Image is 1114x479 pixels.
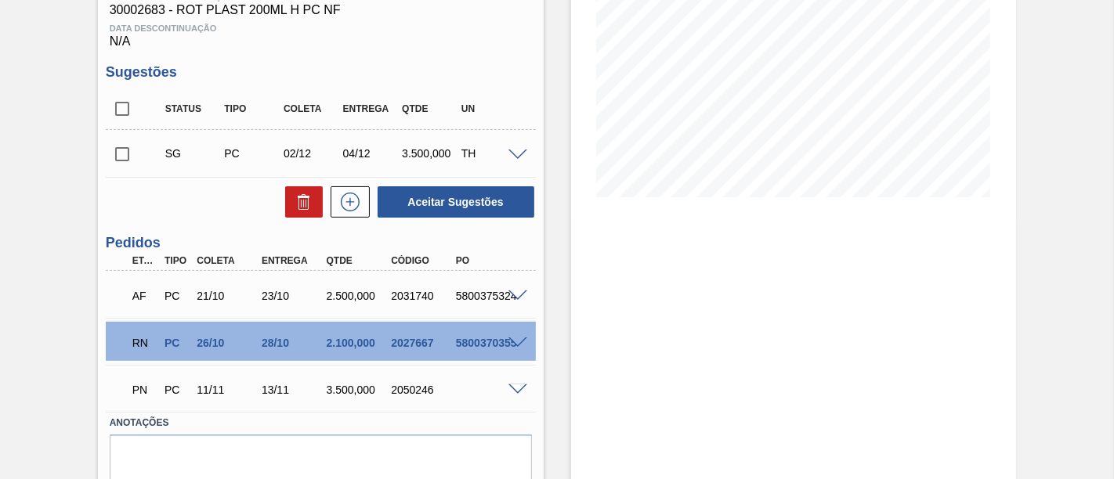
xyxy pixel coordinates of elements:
[323,384,393,396] div: 3.500,000
[398,103,462,114] div: Qtde
[106,64,536,81] h3: Sugestões
[323,186,370,218] div: Nova sugestão
[128,326,160,360] div: Em Renegociação
[193,384,263,396] div: 11/11/2025
[339,147,403,160] div: 04/12/2025
[161,103,226,114] div: Status
[277,186,323,218] div: Excluir Sugestões
[339,103,403,114] div: Entrega
[110,3,532,17] span: 30002683 - ROT PLAST 200ML H PC NF
[398,147,462,160] div: 3.500,000
[387,255,458,266] div: Código
[128,255,160,266] div: Etapa
[387,337,458,349] div: 2027667
[161,147,226,160] div: Sugestão Criada
[220,147,284,160] div: Pedido de Compra
[370,185,536,219] div: Aceitar Sugestões
[128,373,160,407] div: Pedido em Negociação
[258,337,328,349] div: 28/10/2025
[132,384,156,396] p: PN
[161,290,192,302] div: Pedido de Compra
[458,103,522,114] div: UN
[161,384,192,396] div: Pedido de Compra
[128,279,160,313] div: Aguardando Faturamento
[280,147,344,160] div: 02/12/2025
[258,255,328,266] div: Entrega
[258,290,328,302] div: 23/10/2025
[193,337,263,349] div: 26/10/2025
[452,290,523,302] div: 5800375324
[378,186,534,218] button: Aceitar Sugestões
[323,255,393,266] div: Qtde
[387,290,458,302] div: 2031740
[220,103,284,114] div: Tipo
[106,17,536,49] div: N/A
[452,337,523,349] div: 5800370355
[110,23,532,33] span: Data Descontinuação
[280,103,344,114] div: Coleta
[161,337,192,349] div: Pedido de Compra
[161,255,192,266] div: Tipo
[132,290,156,302] p: AF
[258,384,328,396] div: 13/11/2025
[458,147,522,160] div: TH
[323,337,393,349] div: 2.100,000
[452,255,523,266] div: PO
[110,412,532,434] label: Anotações
[106,235,536,251] h3: Pedidos
[193,290,263,302] div: 21/10/2025
[323,290,393,302] div: 2.500,000
[132,337,156,349] p: RN
[193,255,263,266] div: Coleta
[387,384,458,396] div: 2050246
